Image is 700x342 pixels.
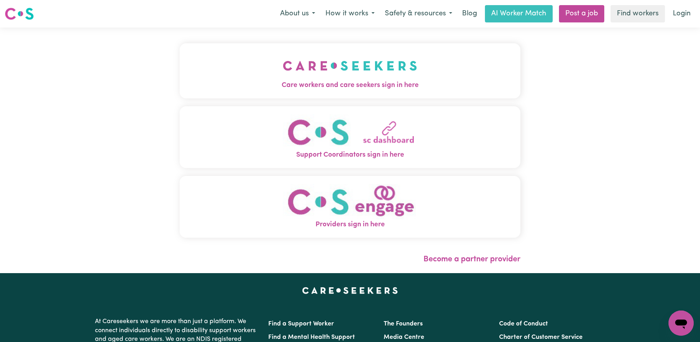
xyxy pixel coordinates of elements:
[611,5,665,22] a: Find workers
[384,321,423,327] a: The Founders
[275,6,320,22] button: About us
[180,43,520,98] button: Care workers and care seekers sign in here
[499,321,548,327] a: Code of Conduct
[320,6,380,22] button: How it works
[180,106,520,168] button: Support Coordinators sign in here
[180,150,520,160] span: Support Coordinators sign in here
[380,6,457,22] button: Safety & resources
[485,5,553,22] a: AI Worker Match
[457,5,482,22] a: Blog
[180,220,520,230] span: Providers sign in here
[668,5,695,22] a: Login
[384,334,424,340] a: Media Centre
[423,255,520,263] a: Become a partner provider
[668,311,694,336] iframe: Button to launch messaging window
[5,5,34,23] a: Careseekers logo
[180,80,520,91] span: Care workers and care seekers sign in here
[268,321,334,327] a: Find a Support Worker
[302,287,398,294] a: Careseekers home page
[5,7,34,21] img: Careseekers logo
[499,334,583,340] a: Charter of Customer Service
[559,5,604,22] a: Post a job
[180,176,520,238] button: Providers sign in here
